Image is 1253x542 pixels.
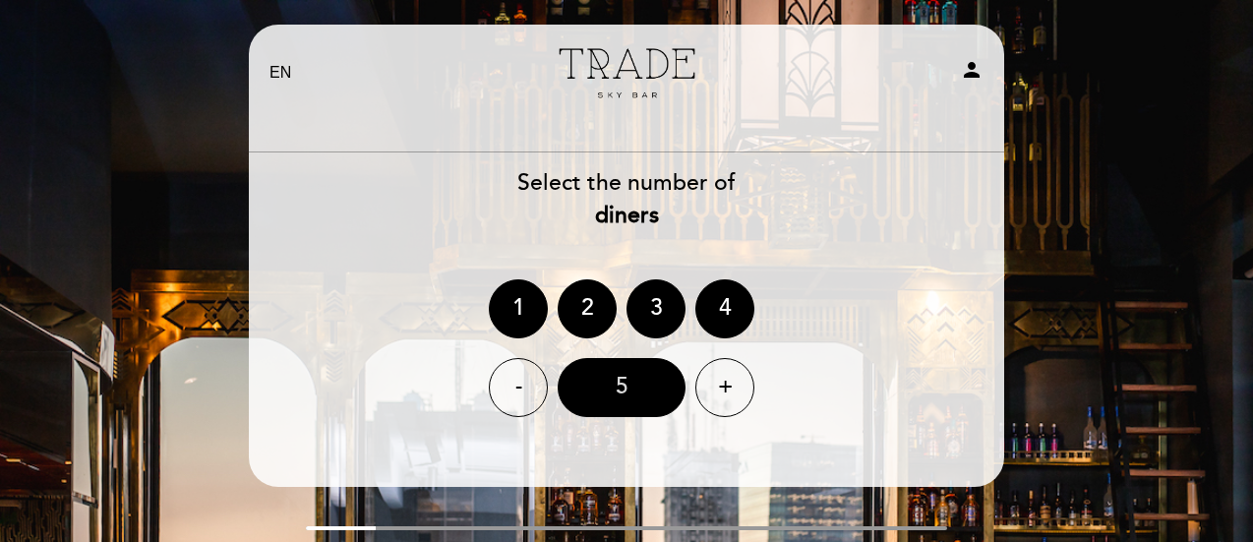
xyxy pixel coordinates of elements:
[960,58,984,89] button: person
[695,279,754,338] div: 4
[248,167,1005,232] div: Select the number of
[695,358,754,417] div: +
[489,279,548,338] div: 1
[960,58,984,82] i: person
[504,46,749,100] a: Trade Sky Bar
[558,279,617,338] div: 2
[595,202,659,229] b: diners
[558,358,686,417] div: 5
[626,279,686,338] div: 3
[489,358,548,417] div: -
